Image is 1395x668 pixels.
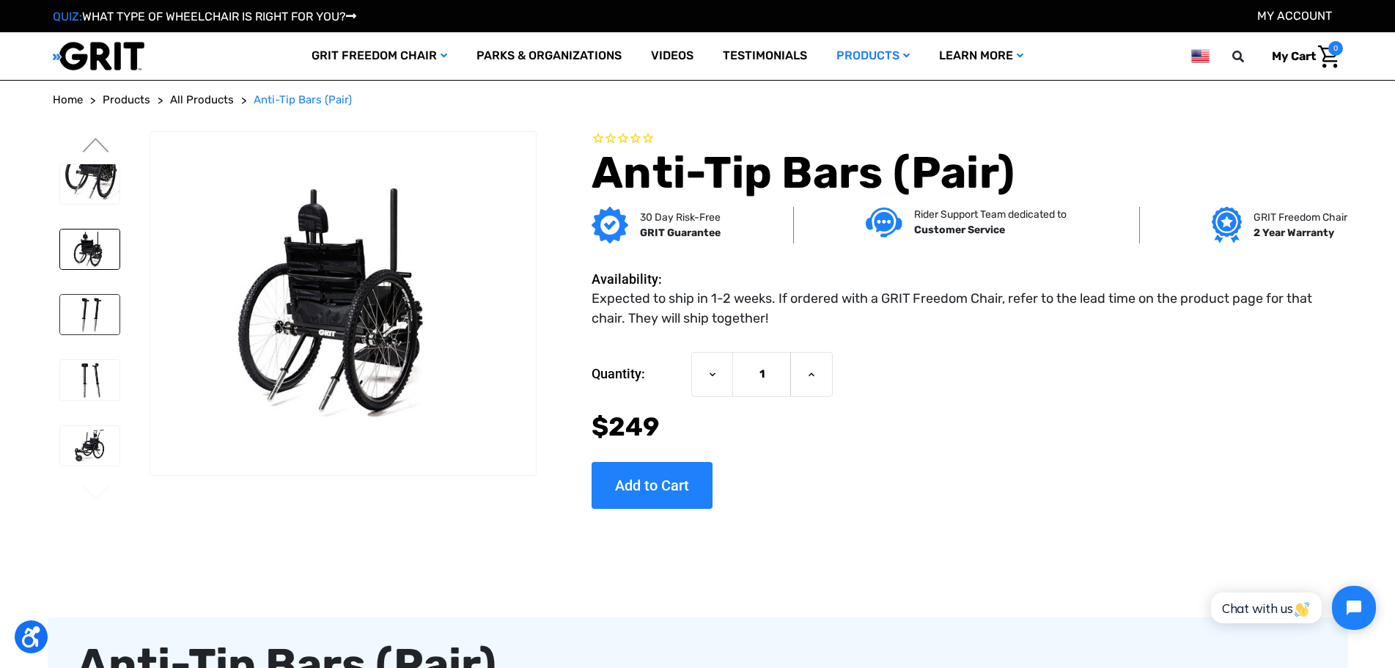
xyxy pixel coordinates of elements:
[53,92,1343,109] nav: Breadcrumb
[1257,9,1332,23] a: Account
[640,227,721,239] strong: GRIT Guarantee
[592,269,684,289] dt: Availability:
[1318,45,1339,68] img: Cart
[462,32,636,80] a: Parks & Organizations
[53,10,82,23] span: QUIZ:
[592,147,1342,199] h1: Anti-Tip Bars (Pair)
[866,208,902,238] img: Customer service
[103,92,150,109] a: Products
[254,93,352,106] span: Anti-Tip Bars (Pair)
[1239,41,1261,72] input: Search
[53,93,83,106] span: Home
[592,352,684,396] label: Quantity:
[60,164,119,204] img: GRIT Anti-Tip Bars: side angle back view of GRIT Freedom Chair with anti-tips pair installed at r...
[53,41,144,71] img: GRIT All-Terrain Wheelchair and Mobility Equipment
[592,411,659,442] span: $249
[53,92,83,109] a: Home
[822,32,924,80] a: Products
[1195,573,1388,642] iframe: Tidio Chat
[640,210,721,225] p: 30 Day Risk-Free
[1328,41,1343,56] span: 0
[60,360,119,400] img: GRIT Anti-Tip Bars: pair of anti tip balance sticks hardware shown for use as accessory with GRIT...
[81,485,111,503] button: Go to slide 1 of 2
[60,230,119,269] img: GRIT Anti-Tip Bars: back side angle view of GRIT Freedom Chair outdoor wheelchair with anti-tip b...
[1254,227,1334,239] strong: 2 Year Warranty
[1261,41,1343,72] a: Cart with 0 items
[592,289,1335,329] dd: Expected to ship in 1-2 weeks. If ordered with a GRIT Freedom Chair, refer to the lead time on th...
[297,32,462,80] a: GRIT Freedom Chair
[592,207,628,243] img: GRIT Guarantee
[592,462,713,509] input: Add to Cart
[1272,49,1316,63] span: My Cart
[60,426,119,466] img: GRIT Anti-Tip Bars: side and front view of two anti tips shown for use as accessory with GRIT Fre...
[914,207,1067,222] p: Rider Support Team dedicated to
[60,295,119,334] img: GRIT Anti-Tip Bars: pair of anti tip balance sticks hardware shown for use as accessory with GRIT...
[636,32,708,80] a: Videos
[170,92,234,109] a: All Products
[914,224,1005,236] strong: Customer Service
[592,131,1342,147] span: Rated 0.0 out of 5 stars 0 reviews
[53,10,356,23] a: QUIZ:WHAT TYPE OF WHEELCHAIR IS RIGHT FOR YOU?
[1212,207,1242,243] img: Grit freedom
[150,175,536,432] img: GRIT Anti-Tip Bars: back side angle view of GRIT Freedom Chair outdoor wheelchair with anti-tip b...
[708,32,822,80] a: Testimonials
[1191,47,1209,65] img: us.png
[103,93,150,106] span: Products
[254,92,352,109] a: Anti-Tip Bars (Pair)
[924,32,1038,80] a: Learn More
[81,138,111,155] button: Go to slide 1 of 2
[170,93,234,106] span: All Products
[1254,210,1347,225] p: GRIT Freedom Chair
